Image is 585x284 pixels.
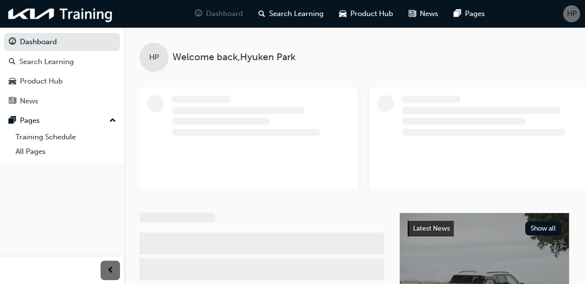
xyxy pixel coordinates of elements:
a: News [4,92,120,110]
span: car-icon [339,8,346,20]
a: car-iconProduct Hub [331,4,401,24]
button: Pages [4,112,120,130]
img: kia-training [5,4,117,24]
button: HP [563,5,580,22]
span: car-icon [9,77,16,86]
span: news-icon [409,8,416,20]
div: Pages [20,115,40,126]
span: Welcome back , Hyuken Park [172,52,295,63]
span: Product Hub [350,8,393,19]
a: guage-iconDashboard [187,4,251,24]
span: news-icon [9,97,16,106]
a: All Pages [12,144,120,159]
span: Latest News [413,224,450,233]
span: News [420,8,438,19]
a: Product Hub [4,72,120,90]
span: Search Learning [269,8,324,19]
span: pages-icon [9,117,16,125]
span: prev-icon [107,265,114,277]
a: Training Schedule [12,130,120,145]
span: search-icon [258,8,265,20]
span: HP [567,8,577,19]
span: up-icon [109,115,116,127]
div: Product Hub [20,76,63,87]
a: Search Learning [4,53,120,71]
button: Show all [525,221,562,235]
a: news-iconNews [401,4,446,24]
span: Dashboard [206,8,243,19]
a: Dashboard [4,33,120,51]
span: Pages [465,8,485,19]
button: DashboardSearch LearningProduct HubNews [4,31,120,112]
span: guage-icon [195,8,202,20]
span: search-icon [9,58,16,67]
span: guage-icon [9,38,16,47]
div: News [20,96,38,107]
span: pages-icon [454,8,461,20]
div: Search Learning [19,56,74,67]
a: Latest NewsShow all [408,221,561,236]
span: HP [149,52,159,63]
a: search-iconSearch Learning [251,4,331,24]
a: pages-iconPages [446,4,493,24]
